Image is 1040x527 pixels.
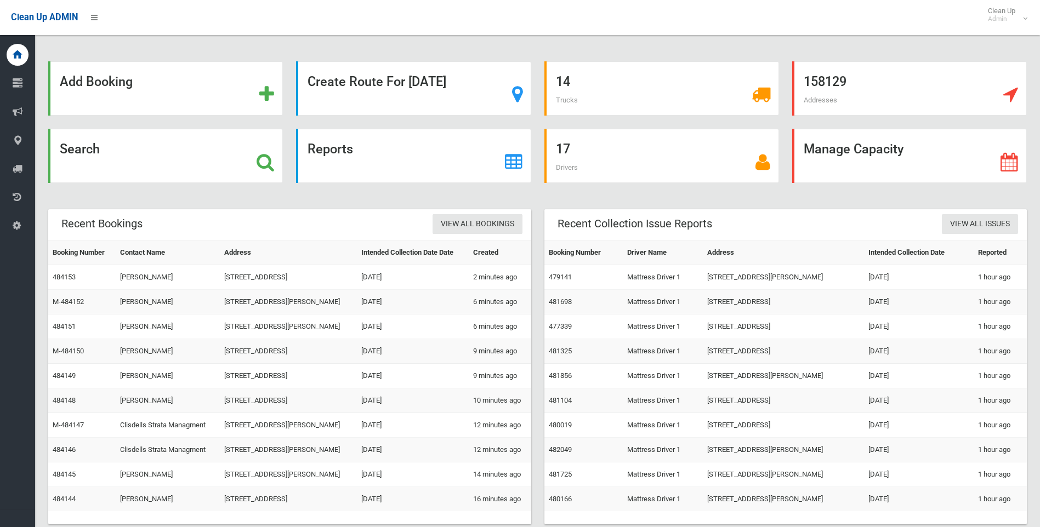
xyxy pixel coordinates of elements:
[220,487,357,512] td: [STREET_ADDRESS]
[974,290,1027,314] td: 1 hour ago
[220,339,357,364] td: [STREET_ADDRESS]
[864,487,974,512] td: [DATE]
[53,421,84,429] a: M-484147
[864,265,974,290] td: [DATE]
[623,265,703,290] td: Mattress Driver 1
[974,438,1027,462] td: 1 hour ago
[942,214,1018,234] a: View All Issues
[220,290,357,314] td: [STREET_ADDRESS][PERSON_NAME]
[703,339,864,364] td: [STREET_ADDRESS]
[703,265,864,290] td: [STREET_ADDRESS][PERSON_NAME]
[60,74,133,89] strong: Add Booking
[703,364,864,388] td: [STREET_ADDRESS][PERSON_NAME]
[864,314,974,339] td: [DATE]
[864,364,974,388] td: [DATE]
[469,438,531,462] td: 12 minutes ago
[308,74,446,89] strong: Create Route For [DATE]
[116,265,220,290] td: [PERSON_NAME]
[469,462,531,487] td: 14 minutes ago
[116,413,220,438] td: Clisdells Strata Managment
[864,413,974,438] td: [DATE]
[220,265,357,290] td: [STREET_ADDRESS]
[703,388,864,413] td: [STREET_ADDRESS]
[48,213,156,234] header: Recent Bookings
[792,129,1027,183] a: Manage Capacity
[357,438,468,462] td: [DATE]
[556,163,578,171] span: Drivers
[974,364,1027,388] td: 1 hour ago
[703,240,864,265] th: Address
[974,339,1027,364] td: 1 hour ago
[116,314,220,339] td: [PERSON_NAME]
[982,7,1026,23] span: Clean Up
[116,462,220,487] td: [PERSON_NAME]
[792,61,1027,116] a: 158129 Addresses
[864,388,974,413] td: [DATE]
[556,96,578,104] span: Trucks
[974,314,1027,339] td: 1 hour ago
[703,438,864,462] td: [STREET_ADDRESS][PERSON_NAME]
[357,388,468,413] td: [DATE]
[116,339,220,364] td: [PERSON_NAME]
[357,290,468,314] td: [DATE]
[974,388,1027,413] td: 1 hour ago
[469,388,531,413] td: 10 minutes ago
[864,462,974,487] td: [DATE]
[703,487,864,512] td: [STREET_ADDRESS][PERSON_NAME]
[549,347,572,355] a: 481325
[48,129,283,183] a: Search
[549,495,572,503] a: 480166
[623,339,703,364] td: Mattress Driver 1
[703,462,864,487] td: [STREET_ADDRESS][PERSON_NAME]
[549,470,572,478] a: 481725
[220,438,357,462] td: [STREET_ADDRESS][PERSON_NAME]
[623,438,703,462] td: Mattress Driver 1
[623,388,703,413] td: Mattress Driver 1
[53,445,76,454] a: 484146
[988,15,1015,23] small: Admin
[357,487,468,512] td: [DATE]
[549,273,572,281] a: 479141
[549,371,572,380] a: 481856
[623,462,703,487] td: Mattress Driver 1
[549,322,572,330] a: 477339
[357,364,468,388] td: [DATE]
[116,364,220,388] td: [PERSON_NAME]
[220,364,357,388] td: [STREET_ADDRESS]
[623,290,703,314] td: Mattress Driver 1
[116,290,220,314] td: [PERSON_NAME]
[53,371,76,380] a: 484149
[296,129,531,183] a: Reports
[116,438,220,462] td: Clisdells Strata Managment
[308,141,353,157] strong: Reports
[804,96,837,104] span: Addresses
[974,240,1027,265] th: Reported
[53,322,76,330] a: 484151
[357,462,468,487] td: [DATE]
[53,297,84,306] a: M-484152
[357,314,468,339] td: [DATE]
[549,421,572,429] a: 480019
[623,413,703,438] td: Mattress Driver 1
[623,240,703,265] th: Driver Name
[544,213,725,234] header: Recent Collection Issue Reports
[469,314,531,339] td: 6 minutes ago
[469,265,531,290] td: 2 minutes ago
[703,290,864,314] td: [STREET_ADDRESS]
[53,396,76,404] a: 484148
[60,141,100,157] strong: Search
[116,240,220,265] th: Contact Name
[53,273,76,281] a: 484153
[703,314,864,339] td: [STREET_ADDRESS]
[220,413,357,438] td: [STREET_ADDRESS][PERSON_NAME]
[469,290,531,314] td: 6 minutes ago
[864,438,974,462] td: [DATE]
[116,487,220,512] td: [PERSON_NAME]
[53,495,76,503] a: 484144
[703,413,864,438] td: [STREET_ADDRESS]
[549,445,572,454] a: 482049
[433,214,522,234] a: View All Bookings
[556,141,570,157] strong: 17
[864,290,974,314] td: [DATE]
[48,240,116,265] th: Booking Number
